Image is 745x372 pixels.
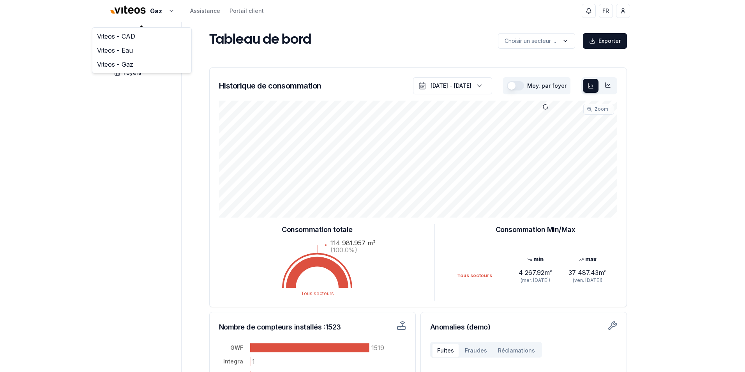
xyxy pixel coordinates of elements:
[94,29,190,43] a: Viteos - CAD
[561,268,614,277] div: 37 487.43 m³
[509,277,561,283] div: (mer. [DATE])
[509,268,561,277] div: 4 267.92 m³
[94,43,190,57] a: Viteos - Eau
[496,224,576,235] h3: Consommation Min/Max
[301,291,334,296] text: Tous secteurs
[330,246,357,254] text: (100.0%)
[330,239,376,247] text: 114 981.957 m³
[282,224,352,235] h3: Consommation totale
[561,277,614,283] div: (ven. [DATE])
[595,106,608,112] span: Zoom
[457,273,509,279] div: Tous secteurs
[94,57,190,71] a: Viteos - Gaz
[561,255,614,263] div: max
[509,255,561,263] div: min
